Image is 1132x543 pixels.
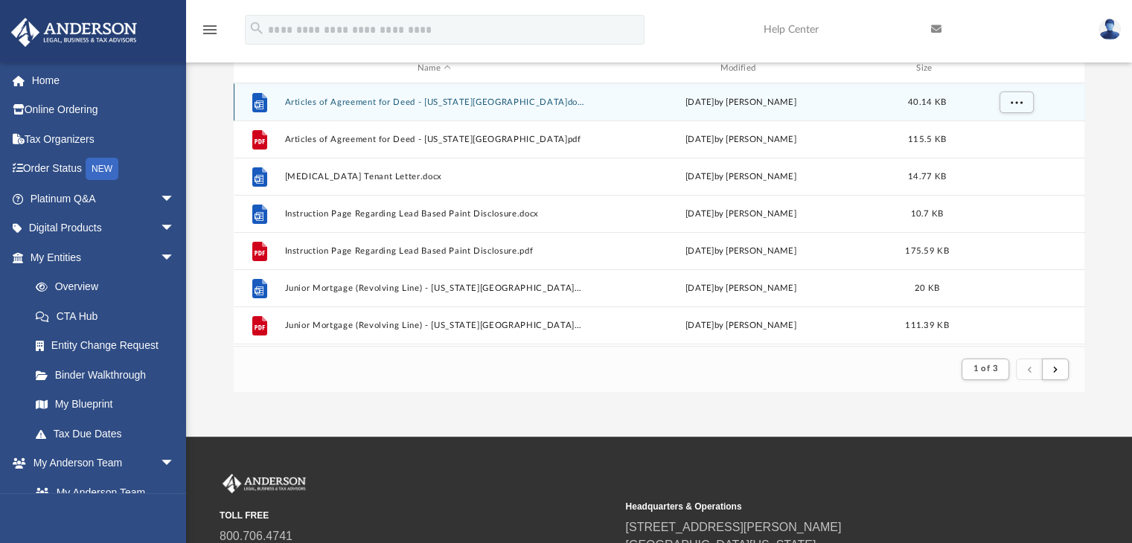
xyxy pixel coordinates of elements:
[10,154,197,184] a: Order StatusNEW
[907,135,945,144] span: 115.5 KB
[10,242,197,272] a: My Entitiesarrow_drop_down
[963,62,1067,75] div: id
[590,62,890,75] div: Modified
[625,521,841,533] a: [STREET_ADDRESS][PERSON_NAME]
[220,509,615,522] small: TOLL FREE
[21,360,197,390] a: Binder Walkthrough
[591,245,891,258] div: [DATE] by [PERSON_NAME]
[910,210,943,218] span: 10.7 KB
[591,208,891,221] div: [DATE] by [PERSON_NAME]
[160,242,190,273] span: arrow_drop_down
[905,247,948,255] span: 175.59 KB
[625,500,1020,513] small: Headquarters & Operations
[284,321,584,330] button: Junior Mortgage (Revolving Line) - [US_STATE][GEOGRAPHIC_DATA]pdf
[973,364,997,373] span: 1 of 3
[284,135,584,144] button: Articles of Agreement for Deed - [US_STATE][GEOGRAPHIC_DATA]pdf
[21,272,197,302] a: Overview
[907,173,945,181] span: 14.77 KB
[21,419,197,449] a: Tax Due Dates
[160,449,190,479] span: arrow_drop_down
[10,95,197,125] a: Online Ordering
[284,62,583,75] div: Name
[591,282,891,295] div: [DATE] by [PERSON_NAME]
[284,209,584,219] button: Instruction Page Regarding Lead Based Paint Disclosure.docx
[962,359,1008,379] button: 1 of 3
[591,319,891,332] div: [DATE] by [PERSON_NAME]
[897,62,956,75] div: Size
[21,301,197,331] a: CTA Hub
[10,65,197,95] a: Home
[160,213,190,244] span: arrow_drop_down
[21,331,197,361] a: Entity Change Request
[591,96,891,109] div: [DATE] by [PERSON_NAME]
[160,184,190,214] span: arrow_drop_down
[7,18,141,47] img: Anderson Advisors Platinum Portal
[21,390,190,420] a: My Blueprint
[914,284,938,292] span: 20 KB
[591,170,891,184] div: [DATE] by [PERSON_NAME]
[10,449,190,478] a: My Anderson Teamarrow_drop_down
[284,172,584,181] button: [MEDICAL_DATA] Tenant Letter.docx
[234,83,1085,346] div: grid
[284,97,584,107] button: Articles of Agreement for Deed - [US_STATE][GEOGRAPHIC_DATA]docx
[10,124,197,154] a: Tax Organizers
[10,213,197,243] a: Digital Productsarrow_drop_down
[201,21,219,39] i: menu
[591,133,891,147] div: [DATE] by [PERSON_NAME]
[284,246,584,256] button: Instruction Page Regarding Lead Based Paint Disclosure.pdf
[201,28,219,39] a: menu
[21,478,182,507] a: My Anderson Team
[86,158,118,180] div: NEW
[249,20,265,36] i: search
[240,62,277,75] div: id
[10,184,197,213] a: Platinum Q&Aarrow_drop_down
[220,530,292,542] a: 800.706.4741
[907,98,945,106] span: 40.14 KB
[284,283,584,293] button: Junior Mortgage (Revolving Line) - [US_STATE][GEOGRAPHIC_DATA]docx
[220,474,309,493] img: Anderson Advisors Platinum Portal
[1099,19,1121,40] img: User Pic
[999,91,1033,114] button: More options
[905,321,948,330] span: 111.39 KB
